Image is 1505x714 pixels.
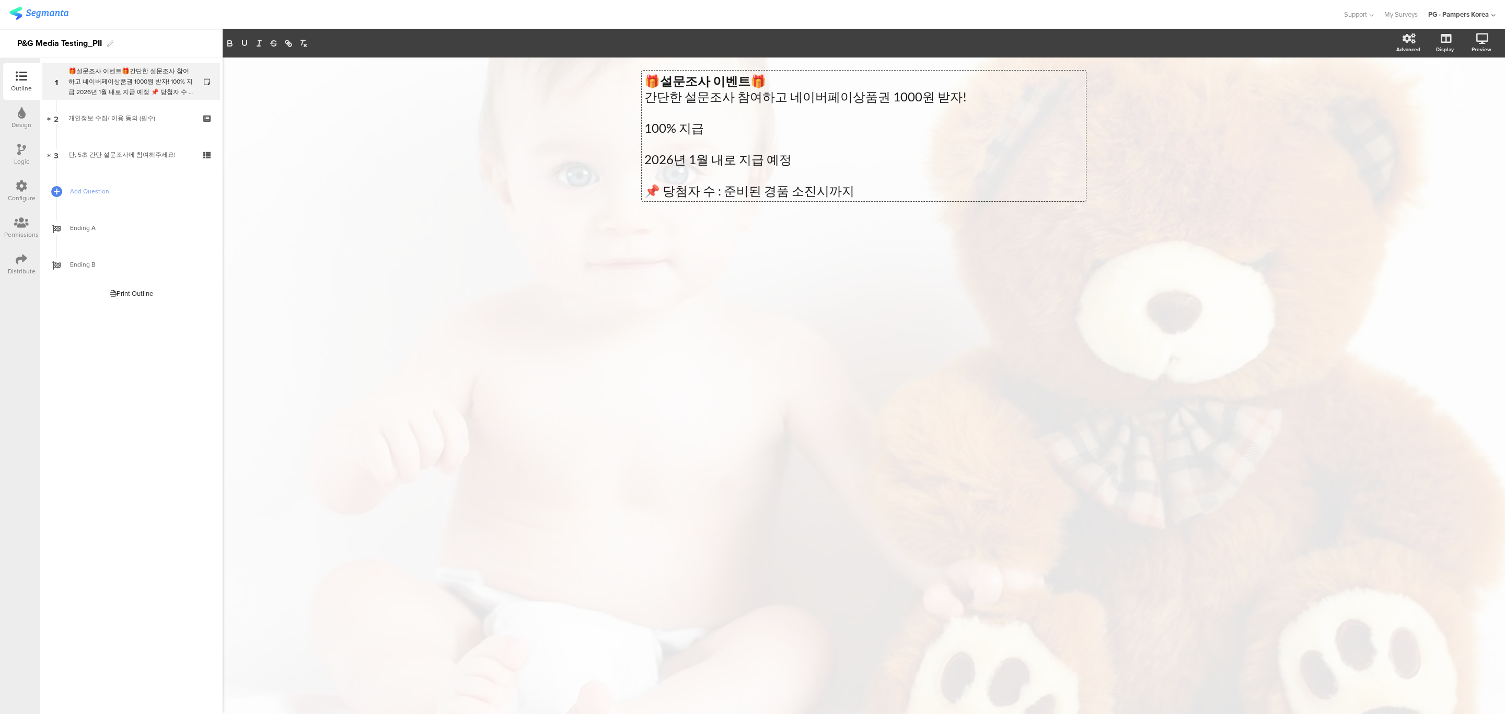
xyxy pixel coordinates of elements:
div: Configure [8,193,36,203]
a: Ending B [42,246,220,283]
strong: 🎁설문조사 이벤트🎁 [644,73,766,88]
div: Distribute [8,267,36,276]
span: 2 [54,112,59,124]
a: 3 단, 5초 간단 설문조사에 참여해주세요! [42,136,220,173]
div: 🎁설문조사 이벤트🎁간단한 설문조사 참여하고 네이버페이상품권 1000원 받자! 100% 지급 2026년 1월 내로 지급 예정 📌 당첨자 수 : 준비된 경품 소진시까지 [68,66,193,97]
img: segmanta logo [9,7,68,20]
div: Preview [1472,45,1491,53]
div: Permissions [4,230,39,239]
div: 개인정보 수집/ 이용 동의 (필수) [68,113,193,123]
span: 1 [55,76,58,87]
div: Display [1436,45,1454,53]
a: Ending A [42,210,220,246]
p: 📌 당첨자 수 : 준비된 경품 소진시까지 [644,183,1083,199]
span: Add Question [70,186,204,197]
div: 단, 5초 간단 설문조사에 참여해주세요! [68,149,193,160]
span: Ending B [70,259,204,270]
a: 1 🎁설문조사 이벤트🎁간단한 설문조사 참여하고 네이버페이상품권 1000원 받자! 100% 지급 2026년 1월 내로 지급 예정 📌 당첨자 수 : 준비된 경품 소진시까지 [42,63,220,100]
div: Print Outline [110,289,153,298]
div: Logic [14,157,29,166]
p: 간단한 설문조사 참여하고 네이버페이상품권 1000원 받자! [644,89,1083,105]
span: Support [1344,9,1367,19]
a: 2 개인정보 수집/ 이용 동의 (필수) [42,100,220,136]
p: 100% 지급 [644,120,1083,136]
div: P&G Media Testing_PII [17,35,102,52]
div: Outline [11,84,32,93]
div: Advanced [1396,45,1420,53]
div: Design [11,120,31,130]
span: 3 [54,149,59,160]
span: Ending A [70,223,204,233]
div: PG - Pampers Korea [1428,9,1489,19]
p: 2026년 1월 내로 지급 예정 [644,152,1083,167]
